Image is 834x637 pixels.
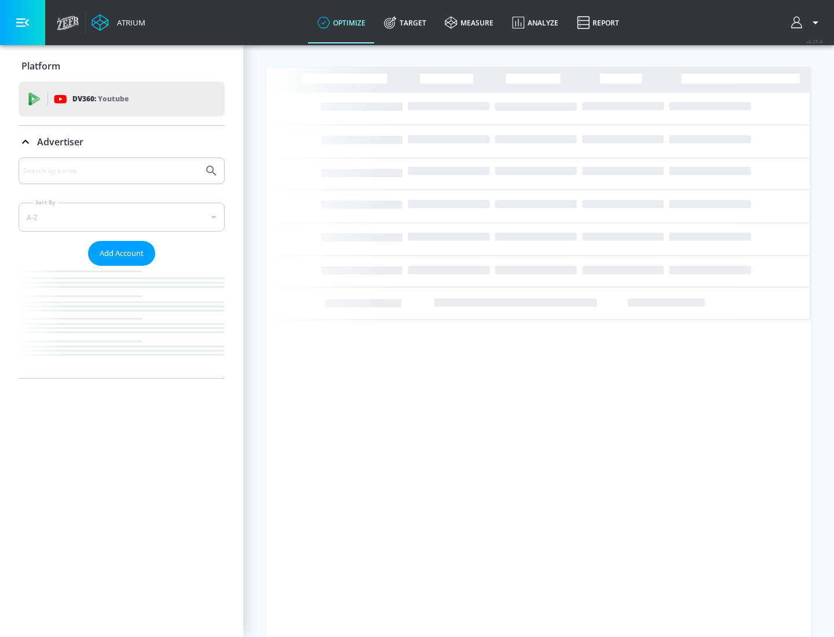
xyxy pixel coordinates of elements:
button: Add Account [88,241,155,266]
a: optimize [308,2,375,43]
label: Sort By [33,199,58,206]
div: Advertiser [19,158,225,378]
p: Youtube [98,93,129,105]
div: Platform [19,50,225,82]
span: v 4.25.4 [806,38,822,45]
div: DV360: Youtube [19,82,225,116]
div: Atrium [112,17,145,28]
a: Atrium [92,14,145,31]
nav: list of Advertiser [19,266,225,378]
div: A-Z [19,203,225,232]
span: Add Account [100,247,144,260]
a: Report [568,2,628,43]
p: DV360: [72,93,129,105]
a: Target [375,2,436,43]
p: Platform [21,60,60,72]
p: Advertiser [37,136,83,148]
a: Analyze [503,2,568,43]
a: measure [436,2,503,43]
div: Advertiser [19,126,225,158]
input: Search by name [23,163,199,178]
